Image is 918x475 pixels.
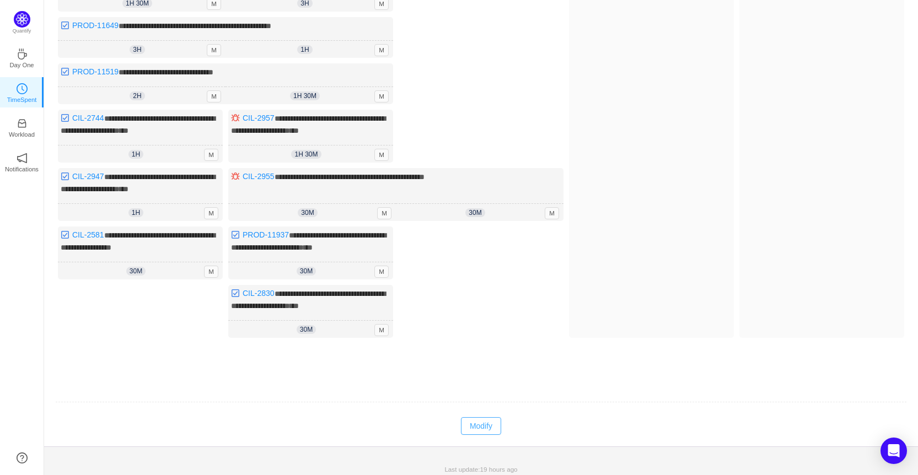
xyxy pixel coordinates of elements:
[17,48,28,60] i: icon: coffee
[17,121,28,132] a: icon: inboxWorkload
[61,230,69,239] img: 10318
[465,208,485,217] span: 30m
[243,289,275,298] a: CIL-2830
[13,28,31,35] p: Quantify
[72,21,119,30] a: PROD-11649
[72,230,104,239] a: CIL-2581
[7,95,37,105] p: TimeSpent
[9,60,34,70] p: Day One
[72,67,119,76] a: PROD-11519
[61,172,69,181] img: 10318
[9,129,35,139] p: Workload
[297,45,312,54] span: 1h
[297,267,316,276] span: 30m
[243,172,275,181] a: CIL-2955
[374,266,389,278] span: M
[17,452,28,463] a: icon: question-circle
[374,149,389,161] span: M
[128,208,143,217] span: 1h
[130,91,144,100] span: 2h
[291,150,321,159] span: 1h 30m
[72,172,104,181] a: CIL-2947
[444,466,517,473] span: Last update:
[17,156,28,167] a: icon: notificationNotifications
[17,52,28,63] a: icon: coffeeDay One
[17,153,28,164] i: icon: notification
[374,324,389,336] span: M
[61,21,69,30] img: 10318
[207,44,221,56] span: M
[130,45,144,54] span: 3h
[17,118,28,129] i: icon: inbox
[461,417,501,435] button: Modify
[480,466,518,473] span: 19 hours ago
[126,267,146,276] span: 30m
[204,266,218,278] span: M
[207,90,221,102] span: M
[231,289,240,298] img: 10318
[61,114,69,122] img: 10318
[881,438,907,464] div: Open Intercom Messenger
[17,87,28,98] a: icon: clock-circleTimeSpent
[374,90,389,102] span: M
[14,11,30,28] img: Quantify
[61,67,69,76] img: 10318
[377,207,391,219] span: M
[204,207,218,219] span: M
[5,164,39,174] p: Notifications
[290,91,320,100] span: 1h 30m
[231,230,240,239] img: 10318
[243,114,275,122] a: CIL-2957
[204,149,218,161] span: M
[374,44,389,56] span: M
[298,208,317,217] span: 30m
[72,114,104,122] a: CIL-2744
[17,83,28,94] i: icon: clock-circle
[231,172,240,181] img: 10303
[545,207,559,219] span: M
[128,150,143,159] span: 1h
[243,230,289,239] a: PROD-11937
[231,114,240,122] img: 10303
[297,325,316,334] span: 30m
